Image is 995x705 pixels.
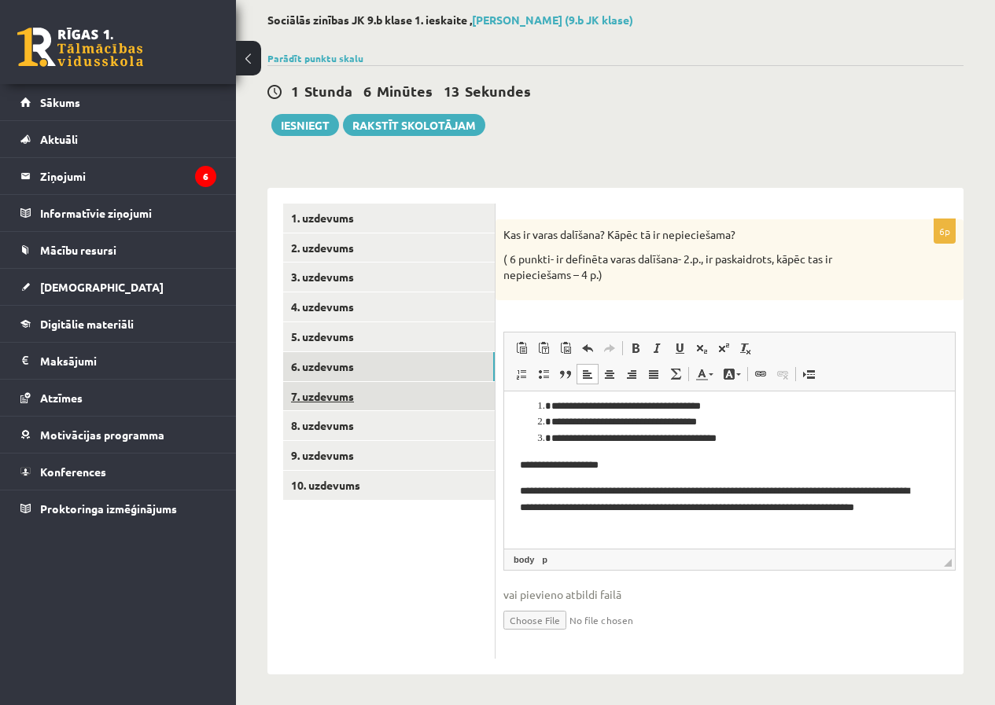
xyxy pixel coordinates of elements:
[510,364,533,384] a: Insert/Remove Numbered List
[934,218,956,244] p: 6p
[40,195,216,231] legend: Informatīvie ziņojumi
[555,338,577,358] a: Paste from Word
[283,441,495,470] a: 9. uzdevums
[510,553,537,567] a: body element
[283,352,495,381] a: 6. uzdevums
[267,13,964,27] h2: Sociālās zinības JK 9.b klase 1. ieskaite ,
[20,343,216,379] a: Maksājumi
[40,158,216,194] legend: Ziņojumi
[20,380,216,416] a: Atzīmes
[20,232,216,268] a: Mācību resursi
[20,417,216,453] a: Motivācijas programma
[283,233,495,263] a: 2. uzdevums
[283,204,495,233] a: 1. uzdevums
[40,343,216,379] legend: Maksājumi
[647,338,669,358] a: Italic (Ctrl+I)
[503,252,877,282] p: ( 6 punkti- ir definēta varas dalīšana- 2.p., ir paskaidrots, kāpēc tas ir nepieciešams – 4 p.)
[267,52,363,64] a: Parādīt punktu skalu
[40,391,83,405] span: Atzīmes
[735,338,757,358] a: Remove Format
[599,364,621,384] a: Center
[283,411,495,440] a: 8. uzdevums
[465,82,531,100] span: Sekundes
[40,132,78,146] span: Aktuāli
[20,306,216,342] a: Digitālie materiāli
[691,364,718,384] a: Text Color
[20,121,216,157] a: Aktuāli
[643,364,665,384] a: Justify
[283,322,495,351] a: 5. uzdevums
[772,364,794,384] a: Unlink
[444,82,459,100] span: 13
[533,338,555,358] a: Paste as plain text (Ctrl+Shift+V)
[40,280,164,294] span: [DEMOGRAPHIC_DATA]
[665,364,687,384] a: Math
[669,338,691,358] a: Underline (Ctrl+U)
[40,428,164,442] span: Motivācijas programma
[291,82,299,100] span: 1
[510,338,533,358] a: Paste (Ctrl+V)
[20,453,216,490] a: Konferences
[539,553,551,567] a: p element
[40,464,106,479] span: Konferences
[40,501,177,516] span: Proktoringa izmēģinājums
[691,338,713,358] a: Subscript
[363,82,371,100] span: 6
[40,317,134,331] span: Digitālie materiāli
[577,338,599,358] a: Undo (Ctrl+Z)
[283,471,495,500] a: 10. uzdevums
[377,82,433,100] span: Minūtes
[750,364,772,384] a: Link (Ctrl+K)
[798,364,820,384] a: Insert Page Break for Printing
[555,364,577,384] a: Block Quote
[40,243,116,257] span: Mācību resursi
[40,95,80,109] span: Sākums
[713,338,735,358] a: Superscript
[343,114,485,136] a: Rakstīt skolotājam
[283,382,495,411] a: 7. uzdevums
[283,292,495,321] a: 4. uzdevums
[271,114,339,136] button: Iesniegt
[283,263,495,292] a: 3. uzdevums
[20,195,216,231] a: Informatīvie ziņojumi
[304,82,352,100] span: Stunda
[504,391,955,549] iframe: Editor, wiswyg-editor-user-answer-47024883461820
[20,84,216,120] a: Sākums
[17,28,143,67] a: Rīgas 1. Tālmācības vidusskola
[621,364,643,384] a: Align Right
[944,559,952,567] span: Resize
[533,364,555,384] a: Insert/Remove Bulleted List
[503,227,877,243] p: Kas ir varas dalīšana? Kāpēc tā ir nepieciešama?
[577,364,599,384] a: Align Left
[20,158,216,194] a: Ziņojumi6
[20,490,216,527] a: Proktoringa izmēģinājums
[20,269,216,305] a: [DEMOGRAPHIC_DATA]
[472,13,633,27] a: [PERSON_NAME] (9.b JK klase)
[195,166,216,187] i: 6
[625,338,647,358] a: Bold (Ctrl+B)
[503,586,956,603] span: vai pievieno atbildi failā
[718,364,746,384] a: Background Color
[599,338,621,358] a: Redo (Ctrl+Y)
